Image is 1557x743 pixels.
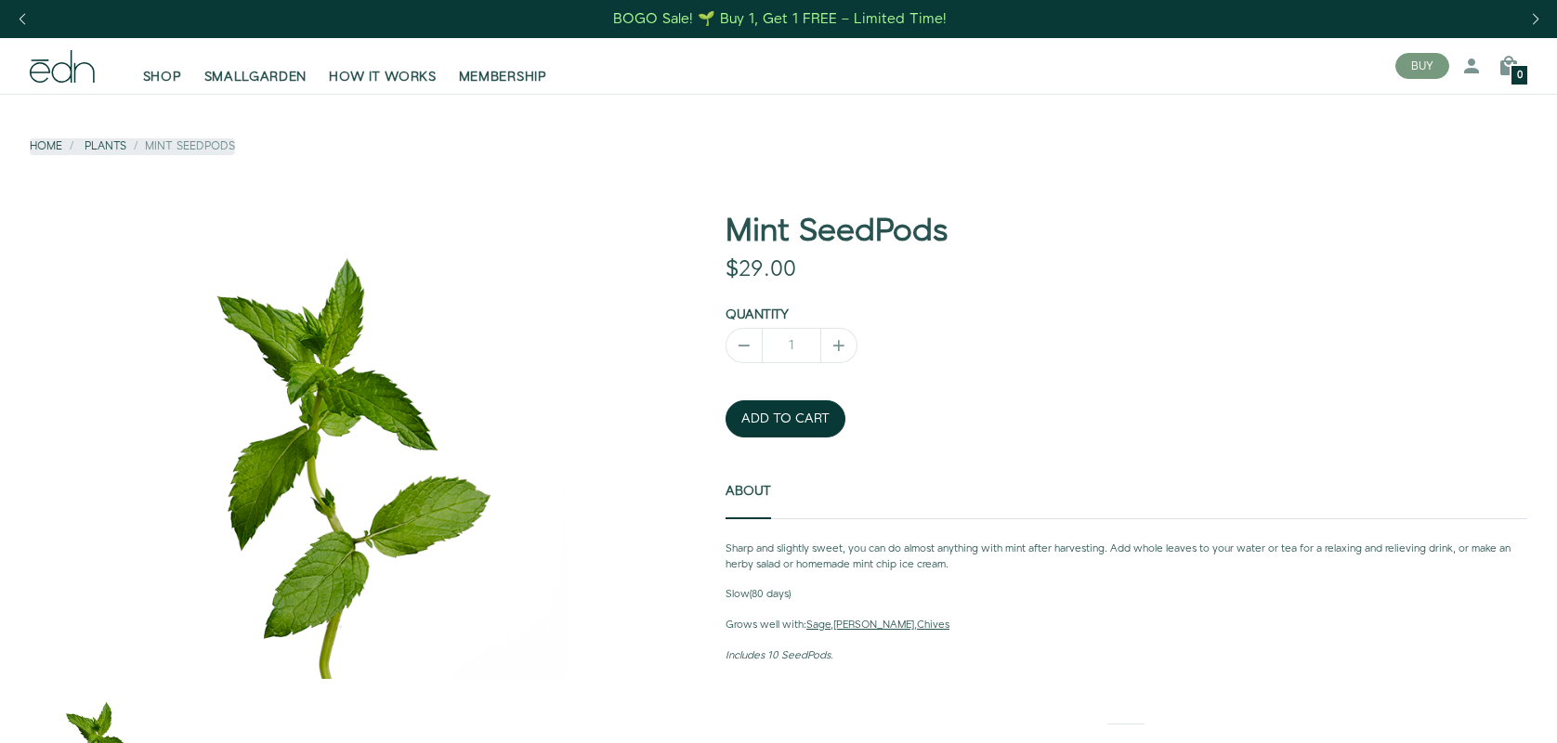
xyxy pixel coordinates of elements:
a: SMALLGARDEN [193,46,319,86]
div: About [726,541,1527,664]
em: Includes 10 SeedPods. [726,648,833,663]
a: Sage [806,618,831,632]
a: SHOP [132,46,193,86]
a: HOW IT WORKS [318,46,447,86]
p: (80 days) [726,587,1527,603]
label: Quantity [726,306,789,324]
a: MEMBERSHIP [448,46,558,86]
a: Home [30,138,62,154]
nav: breadcrumbs [30,138,235,154]
a: [PERSON_NAME] [833,618,914,632]
span: 0 [1517,71,1523,81]
strong: Grows well with: [726,618,806,632]
a: Plants [85,138,126,154]
p: , , [726,618,1527,633]
button: ADD TO CART [726,400,845,437]
a: About [726,463,771,519]
li: Mint SeedPods [126,138,235,154]
div: BOGO Sale! 🌱 Buy 1, Get 1 FREE – Limited Time! [613,9,947,29]
span: MEMBERSHIP [459,68,547,86]
a: BOGO Sale! 🌱 Buy 1, Get 1 FREE – Limited Time! [612,5,949,33]
button: BUY [1395,53,1449,79]
span: HOW IT WORKS [329,68,436,86]
div: 1 / 1 [30,215,636,679]
span: $29.00 [726,254,796,285]
a: Chives [917,618,949,632]
span: SHOP [143,68,182,86]
strong: Slow [726,587,750,602]
h1: Mint SeedPods [726,215,1527,249]
span: SMALLGARDEN [204,68,307,86]
p: Sharp and slightly sweet, you can do almost anything with mint after harvesting. Add whole leaves... [726,541,1527,573]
